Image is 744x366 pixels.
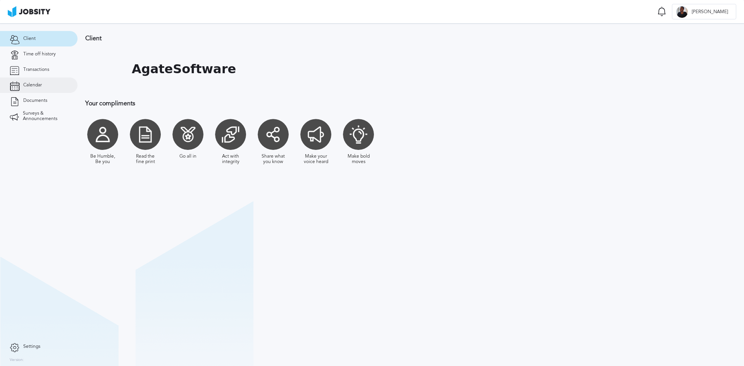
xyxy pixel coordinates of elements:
div: Read the fine print [132,154,159,165]
span: Settings [23,344,40,349]
span: Documents [23,98,47,103]
div: Act with integrity [217,154,244,165]
div: Go all in [179,154,196,159]
h1: AgateSoftware [132,62,236,76]
button: G[PERSON_NAME] [672,4,736,19]
span: Calendar [23,82,42,88]
span: [PERSON_NAME] [688,9,732,15]
label: Version: [10,358,24,363]
div: Share what you know [260,154,287,165]
div: Be Humble, Be you [89,154,116,165]
span: Client [23,36,36,41]
div: Make bold moves [345,154,372,165]
img: ab4bad089aa723f57921c736e9817d99.png [8,6,50,17]
h3: Client [85,35,506,42]
span: Surveys & Announcements [23,111,68,122]
div: Make your voice heard [302,154,329,165]
span: Time off history [23,52,56,57]
div: G [676,6,688,18]
span: Transactions [23,67,49,72]
h3: Your compliments [85,100,506,107]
